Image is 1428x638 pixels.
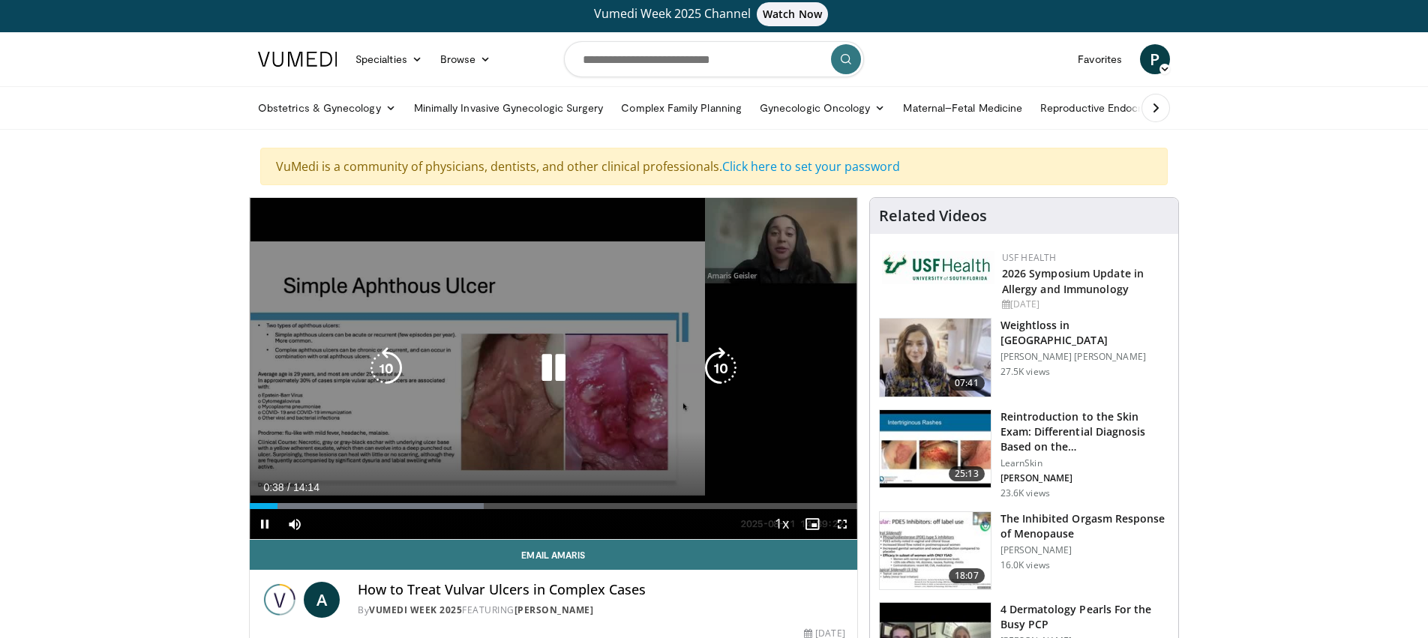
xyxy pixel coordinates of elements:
[250,503,857,509] div: Progress Bar
[369,604,462,616] a: Vumedi Week 2025
[250,198,857,540] video-js: Video Player
[879,318,1169,397] a: 07:41 Weightloss in [GEOGRAPHIC_DATA] [PERSON_NAME] [PERSON_NAME] 27.5K views
[250,540,857,570] a: Email Amaris
[431,44,500,74] a: Browse
[1000,457,1169,469] p: LearnSkin
[722,158,900,175] a: Click here to set your password
[405,93,613,123] a: Minimally Invasive Gynecologic Surgery
[1031,93,1282,123] a: Reproductive Endocrinology & [MEDICAL_DATA]
[1069,44,1131,74] a: Favorites
[879,409,1169,499] a: 25:13 Reintroduction to the Skin Exam: Differential Diagnosis Based on the… LearnSkin [PERSON_NAM...
[1140,44,1170,74] a: P
[882,251,994,284] img: 6ba8804a-8538-4002-95e7-a8f8012d4a11.png.150x105_q85_autocrop_double_scale_upscale_version-0.2.jpg
[263,481,283,493] span: 0:38
[751,93,894,123] a: Gynecologic Oncology
[1000,318,1169,348] h3: Weightloss in [GEOGRAPHIC_DATA]
[880,512,991,590] img: 283c0f17-5e2d-42ba-a87c-168d447cdba4.150x105_q85_crop-smart_upscale.jpg
[1000,511,1169,541] h3: The Inhibited Orgasm Response of Menopause
[1002,266,1144,296] a: 2026 Symposium Update in Allergy and Immunology
[949,376,985,391] span: 07:41
[894,93,1031,123] a: Maternal–Fetal Medicine
[250,509,280,539] button: Pause
[1000,409,1169,454] h3: Reintroduction to the Skin Exam: Differential Diagnosis Based on the…
[304,582,340,618] a: A
[1002,251,1057,264] a: USF Health
[262,582,298,618] img: Vumedi Week 2025
[260,148,1168,185] div: VuMedi is a community of physicians, dentists, and other clinical professionals.
[757,2,828,26] span: Watch Now
[358,582,845,598] h4: How to Treat Vulvar Ulcers in Complex Cases
[1000,487,1050,499] p: 23.6K views
[258,52,337,67] img: VuMedi Logo
[564,41,864,77] input: Search topics, interventions
[767,509,797,539] button: Playback Rate
[880,410,991,488] img: 022c50fb-a848-4cac-a9d8-ea0906b33a1b.150x105_q85_crop-smart_upscale.jpg
[514,604,594,616] a: [PERSON_NAME]
[287,481,290,493] span: /
[1000,351,1169,363] p: [PERSON_NAME] [PERSON_NAME]
[293,481,319,493] span: 14:14
[879,207,987,225] h4: Related Videos
[280,509,310,539] button: Mute
[1000,472,1169,484] p: [PERSON_NAME]
[879,511,1169,591] a: 18:07 The Inhibited Orgasm Response of Menopause [PERSON_NAME] 16.0K views
[949,568,985,583] span: 18:07
[1000,559,1050,571] p: 16.0K views
[827,509,857,539] button: Fullscreen
[1000,544,1169,556] p: [PERSON_NAME]
[949,466,985,481] span: 25:13
[1000,366,1050,378] p: 27.5K views
[1002,298,1166,311] div: [DATE]
[249,93,405,123] a: Obstetrics & Gynecology
[880,319,991,397] img: 9983fed1-7565-45be-8934-aef1103ce6e2.150x105_q85_crop-smart_upscale.jpg
[797,509,827,539] button: Enable picture-in-picture mode
[260,2,1168,26] a: Vumedi Week 2025 ChannelWatch Now
[346,44,431,74] a: Specialties
[612,93,751,123] a: Complex Family Planning
[358,604,845,617] div: By FEATURING
[1000,602,1169,632] h3: 4 Dermatology Pearls For the Busy PCP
